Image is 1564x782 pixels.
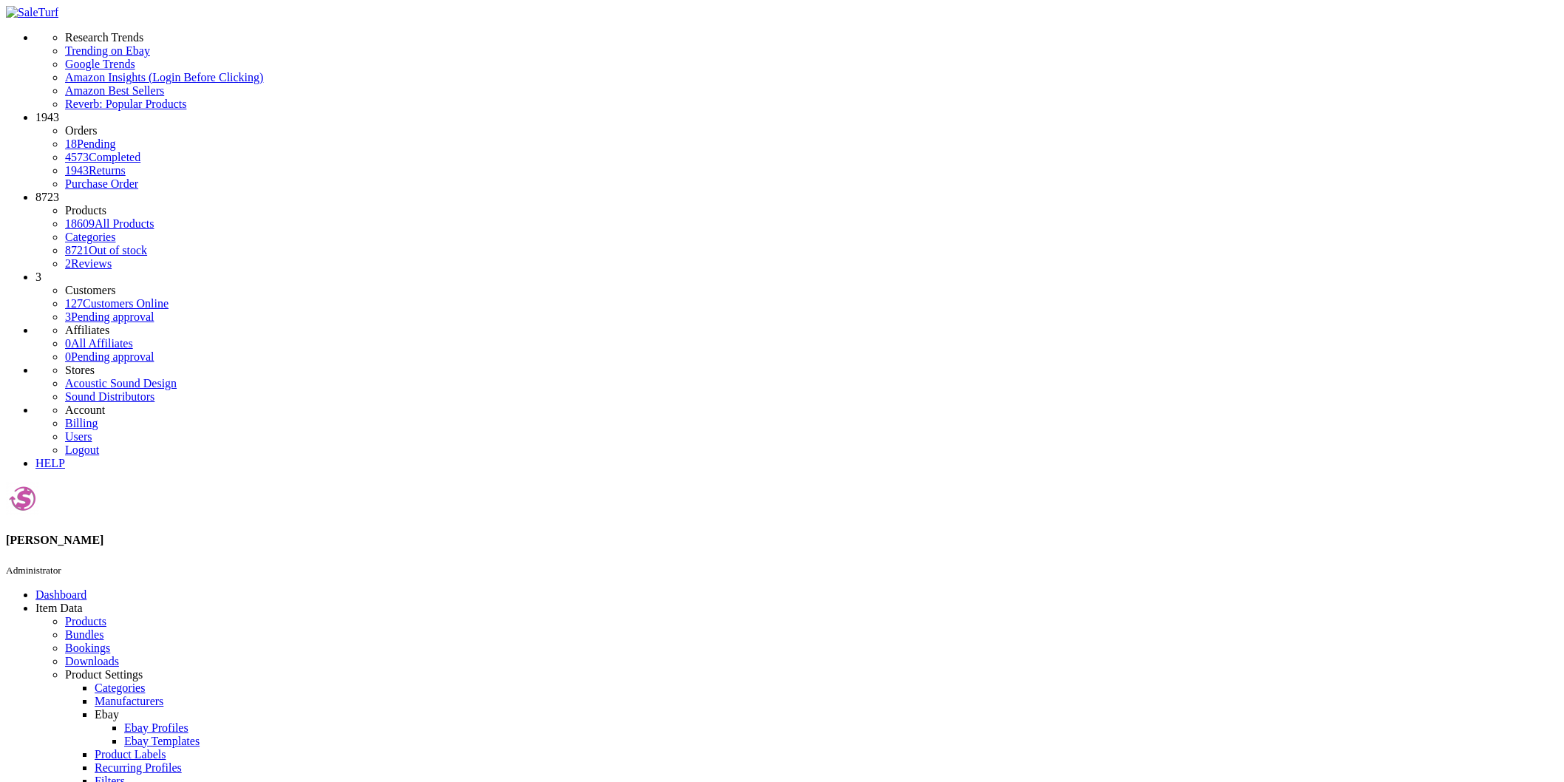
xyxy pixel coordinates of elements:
a: HELP [35,457,65,469]
a: 3Pending approval [65,310,154,323]
li: Customers [65,284,1558,297]
a: Acoustic Sound Design [65,377,177,390]
li: Research Trends [65,31,1558,44]
a: 8721Out of stock [65,244,147,256]
a: Trending on Ebay [65,44,1558,58]
span: Item Data [35,602,83,614]
a: Amazon Insights (Login Before Clicking) [65,71,1558,84]
span: 1943 [65,164,89,177]
a: 1943Returns [65,164,126,177]
span: 18609 [65,217,95,230]
a: 4573Completed [65,151,140,163]
span: 18 [65,137,77,150]
li: Stores [65,364,1558,377]
a: Amazon Best Sellers [65,84,1558,98]
a: Ebay Profiles [124,721,188,734]
a: Product Labels [95,748,166,761]
span: 8723 [35,191,59,203]
a: 2Reviews [65,257,112,270]
a: Categories [65,231,115,243]
a: Google Trends [65,58,1558,71]
span: 0 [65,337,71,350]
a: Sound Distributors [65,390,154,403]
a: Dashboard [35,588,86,601]
a: 0All Affiliates [65,337,133,350]
small: Administrator [6,565,61,576]
a: Bookings [65,642,110,654]
a: Bundles [65,628,103,641]
span: 127 [65,297,83,310]
a: Ebay [95,708,119,721]
a: Categories [95,681,145,694]
h4: [PERSON_NAME] [6,534,1558,547]
a: 18609All Products [65,217,154,230]
span: 8721 [65,244,89,256]
a: Products [65,615,106,628]
a: Recurring Profiles [95,761,182,774]
span: 3 [65,310,71,323]
a: Billing [65,417,98,429]
span: Product Settings [65,668,143,681]
a: Manufacturers [95,695,163,707]
span: 3 [35,271,41,283]
img: creinschmidt [6,482,39,515]
a: 0Pending approval [65,350,154,363]
a: Reverb: Popular Products [65,98,1558,111]
li: Affiliates [65,324,1558,337]
span: 0 [65,350,71,363]
a: Logout [65,443,99,456]
a: Users [65,430,92,443]
a: 18Pending [65,137,1558,151]
span: 4573 [65,151,89,163]
span: 1943 [35,111,59,123]
a: Ebay Templates [124,735,200,747]
a: Downloads [65,655,119,667]
a: 127Customers Online [65,297,169,310]
img: SaleTurf [6,6,58,19]
li: Account [65,404,1558,417]
span: 2 [65,257,71,270]
li: Orders [65,124,1558,137]
a: Purchase Order [65,177,138,190]
li: Products [65,204,1558,217]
